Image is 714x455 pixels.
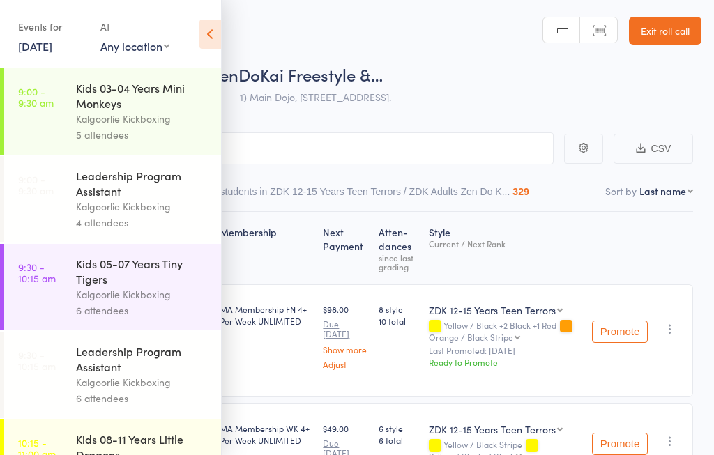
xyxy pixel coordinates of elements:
small: Last Promoted: [DATE] [429,346,581,355]
div: Membership [214,218,318,278]
div: 329 [512,186,529,197]
div: Next Payment [317,218,373,278]
time: 9:00 - 9:30 am [18,86,54,108]
time: 9:00 - 9:30 am [18,173,54,196]
button: Other students in ZDK 12-15 Years Teen Terrors / ZDK Adults Zen Do K...329 [193,179,529,211]
div: Kalgoorlie Kickboxing [76,111,209,127]
span: Adult 12+ ZenDoKai Freestyle &… [137,63,383,86]
span: 6 style [379,422,418,434]
div: Kalgoorlie Kickboxing [76,374,209,390]
div: Current / Next Rank [429,239,581,248]
div: Yellow / Black +2 Black +1 Red [429,321,581,341]
div: Last name [639,184,686,198]
div: since last grading [379,253,418,271]
a: Exit roll call [629,17,701,45]
time: 9:30 - 10:15 am [18,349,56,371]
div: Kids 03-04 Years Mini Monkeys [76,80,209,111]
button: CSV [614,134,693,164]
div: Leadership Program Assistant [76,168,209,199]
div: Style [423,218,586,278]
small: Due [DATE] [323,319,367,339]
div: 5 attendees [76,127,209,143]
button: Promote [592,321,648,343]
div: 6 attendees [76,302,209,318]
div: MA Membership WK 4+ Per Week UNLIMITED [220,422,312,446]
a: 9:00 -9:30 amKids 03-04 Years Mini MonkeysKalgoorlie Kickboxing5 attendees [4,68,221,155]
div: Ready to Promote [429,356,581,368]
div: Events for [18,15,86,38]
span: 6 total [379,434,418,446]
input: Search by name [21,132,554,164]
div: Kids 05-07 Years Tiny Tigers [76,256,209,286]
div: $98.00 [323,303,367,369]
span: 10 total [379,315,418,327]
a: Adjust [323,360,367,369]
div: 4 attendees [76,215,209,231]
div: Kalgoorlie Kickboxing [76,199,209,215]
div: ZDK 12-15 Years Teen Terrors [429,422,556,436]
a: 9:30 -10:15 amKids 05-07 Years Tiny TigersKalgoorlie Kickboxing6 attendees [4,244,221,330]
button: Promote [592,433,648,455]
div: Any location [100,38,169,54]
span: 1) Main Dojo, [STREET_ADDRESS]. [240,90,391,104]
a: Show more [323,345,367,354]
label: Sort by [605,184,637,198]
span: 8 style [379,303,418,315]
a: 9:00 -9:30 amLeadership Program AssistantKalgoorlie Kickboxing4 attendees [4,156,221,242]
time: 9:30 - 10:15 am [18,261,56,284]
div: Atten­dances [373,218,423,278]
div: Kalgoorlie Kickboxing [76,286,209,302]
div: Orange / Black Stripe [429,332,513,341]
div: At [100,15,169,38]
div: ZDK 12-15 Years Teen Terrors [429,303,556,317]
div: Leadership Program Assistant [76,344,209,374]
div: 6 attendees [76,390,209,406]
a: 9:30 -10:15 amLeadership Program AssistantKalgoorlie Kickboxing6 attendees [4,332,221,418]
div: MA Membership FN 4+ Per Week UNLIMITED [220,303,312,327]
a: [DATE] [18,38,52,54]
